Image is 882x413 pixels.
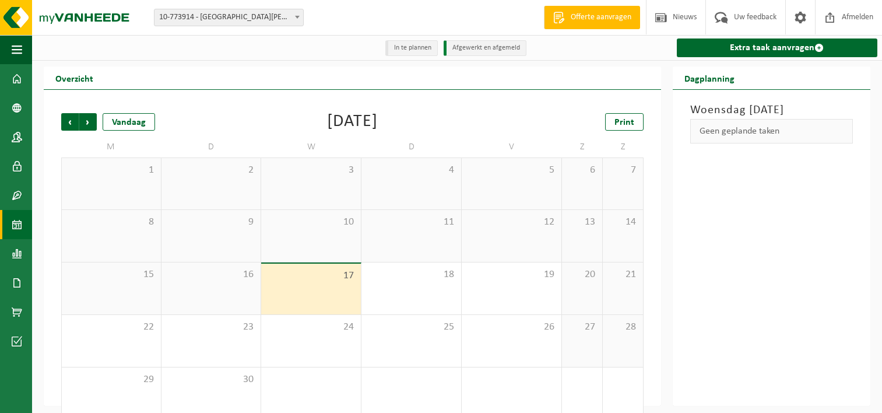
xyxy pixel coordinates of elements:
[167,216,255,229] span: 9
[61,136,161,157] td: M
[385,40,438,56] li: In te plannen
[690,119,853,143] div: Geen geplande taken
[367,268,455,281] span: 18
[79,113,97,131] span: Volgende
[462,136,562,157] td: V
[605,113,644,131] a: Print
[367,216,455,229] span: 11
[68,268,155,281] span: 15
[609,164,637,177] span: 7
[568,12,634,23] span: Offerte aanvragen
[103,113,155,131] div: Vandaag
[68,321,155,334] span: 22
[68,164,155,177] span: 1
[154,9,303,26] span: 10-773914 - TRAFIROAD - NAZARETH
[167,321,255,334] span: 23
[562,136,603,157] td: Z
[167,164,255,177] span: 2
[444,40,526,56] li: Afgewerkt en afgemeld
[267,216,355,229] span: 10
[267,164,355,177] span: 3
[44,66,105,89] h2: Overzicht
[568,164,596,177] span: 6
[609,268,637,281] span: 21
[468,164,556,177] span: 5
[367,321,455,334] span: 25
[361,136,462,157] td: D
[603,136,644,157] td: Z
[61,113,79,131] span: Vorige
[167,373,255,386] span: 30
[609,216,637,229] span: 14
[568,268,596,281] span: 20
[267,269,355,282] span: 17
[167,268,255,281] span: 16
[161,136,262,157] td: D
[468,216,556,229] span: 12
[677,38,878,57] a: Extra taak aanvragen
[267,321,355,334] span: 24
[614,118,634,127] span: Print
[690,101,853,119] h3: Woensdag [DATE]
[609,321,637,334] span: 28
[568,321,596,334] span: 27
[568,216,596,229] span: 13
[468,321,556,334] span: 26
[544,6,640,29] a: Offerte aanvragen
[468,268,556,281] span: 19
[367,164,455,177] span: 4
[261,136,361,157] td: W
[327,113,378,131] div: [DATE]
[673,66,746,89] h2: Dagplanning
[68,216,155,229] span: 8
[154,9,304,26] span: 10-773914 - TRAFIROAD - NAZARETH
[68,373,155,386] span: 29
